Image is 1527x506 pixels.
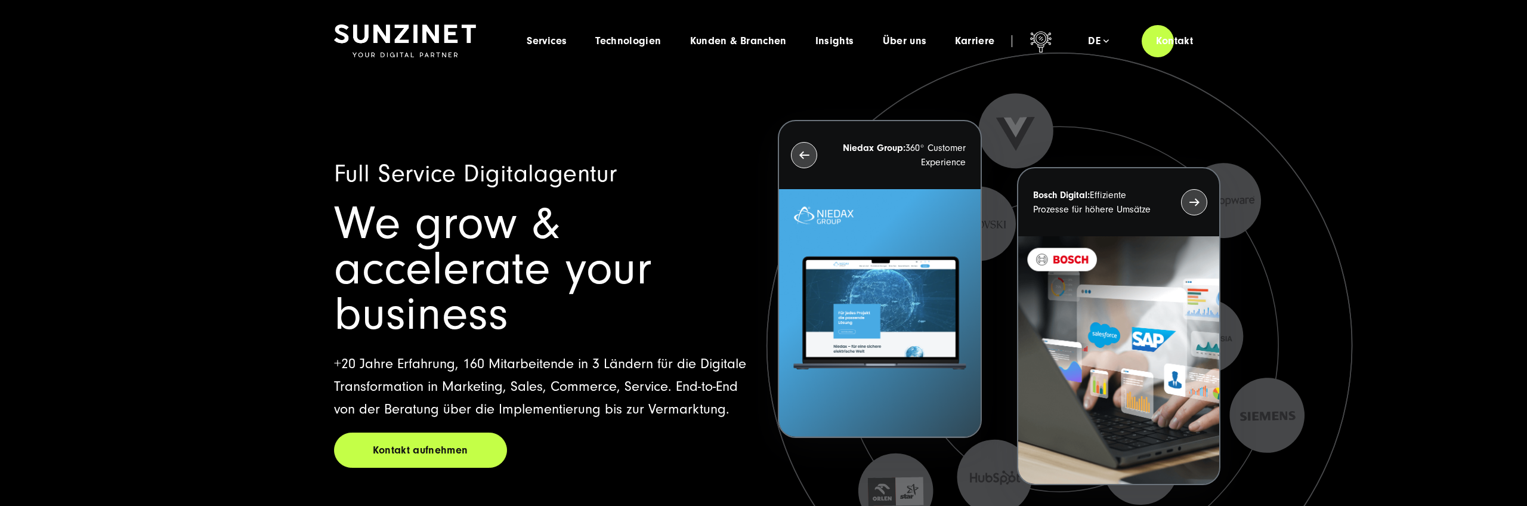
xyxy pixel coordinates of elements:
button: Niedax Group:360° Customer Experience Letztes Projekt von Niedax. Ein Laptop auf dem die Niedax W... [778,120,981,438]
strong: Niedax Group: [843,143,905,153]
a: Technologien [595,35,661,47]
div: de [1088,35,1109,47]
img: BOSCH - Kundeprojekt - Digital Transformation Agentur SUNZINET [1018,236,1219,484]
h1: We grow & accelerate your business [334,201,749,337]
a: Insights [815,35,854,47]
a: Karriere [955,35,994,47]
img: SUNZINET Full Service Digital Agentur [334,24,476,58]
a: Über uns [883,35,927,47]
a: Services [527,35,567,47]
a: Kontakt aufnehmen [334,433,507,468]
p: 360° Customer Experience [839,141,965,169]
a: Kontakt [1142,24,1207,58]
p: +20 Jahre Erfahrung, 160 Mitarbeitende in 3 Ländern für die Digitale Transformation in Marketing,... [334,353,749,421]
a: Kunden & Branchen [690,35,787,47]
span: Full Service Digitalagentur [334,160,617,188]
button: Bosch Digital:Effiziente Prozesse für höhere Umsätze BOSCH - Kundeprojekt - Digital Transformatio... [1017,167,1220,485]
strong: Bosch Digital: [1033,190,1090,200]
p: Effiziente Prozesse für höhere Umsätze [1033,188,1160,217]
img: Letztes Projekt von Niedax. Ein Laptop auf dem die Niedax Website geöffnet ist, auf blauem Hinter... [779,189,980,437]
